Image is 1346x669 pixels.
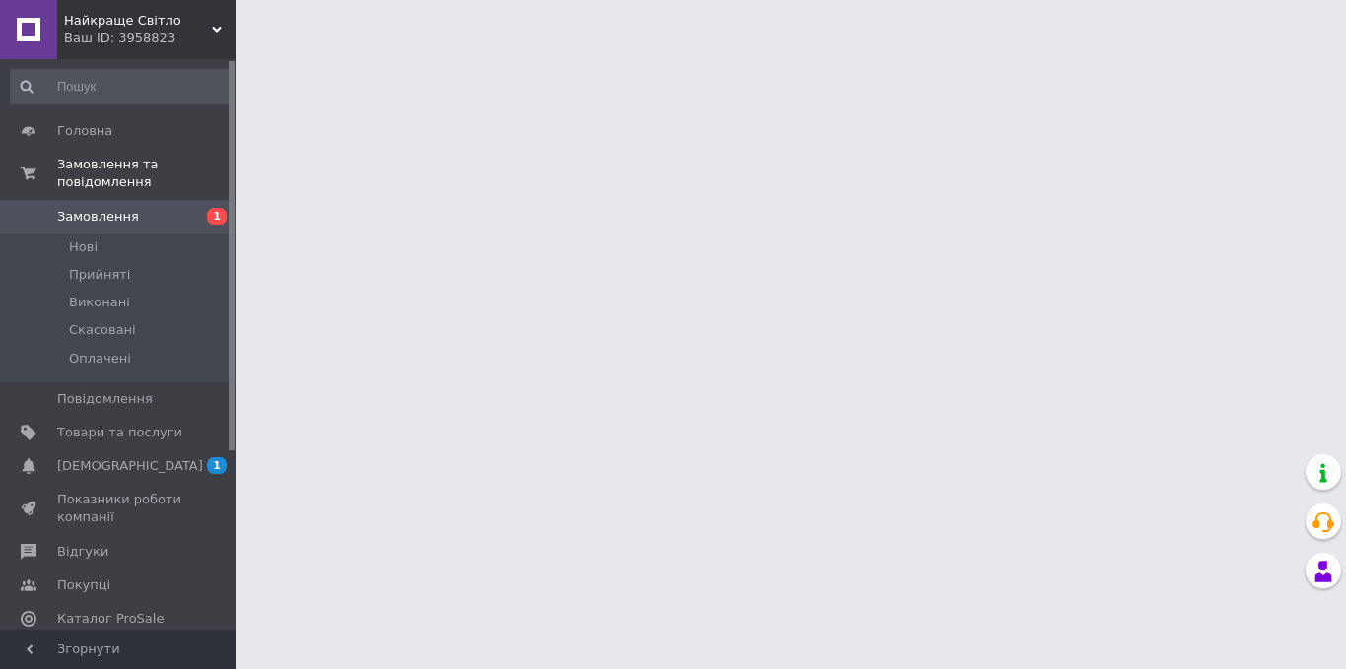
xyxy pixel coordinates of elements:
span: Скасовані [69,321,136,339]
span: Показники роботи компанії [57,491,182,526]
span: Покупці [57,576,110,594]
span: Замовлення [57,208,139,226]
span: Замовлення та повідомлення [57,156,236,191]
span: Товари та послуги [57,424,182,441]
span: 1 [207,208,227,225]
div: Ваш ID: 3958823 [64,30,236,47]
span: Найкраще Світло [64,12,212,30]
span: Каталог ProSale [57,610,164,628]
span: Прийняті [69,266,130,284]
span: 1 [207,457,227,474]
span: Виконані [69,294,130,311]
span: Нові [69,238,98,256]
span: Головна [57,122,112,140]
span: Повідомлення [57,390,153,408]
input: Пошук [10,69,233,104]
span: Оплачені [69,350,131,368]
span: Відгуки [57,543,108,561]
span: [DEMOGRAPHIC_DATA] [57,457,203,475]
